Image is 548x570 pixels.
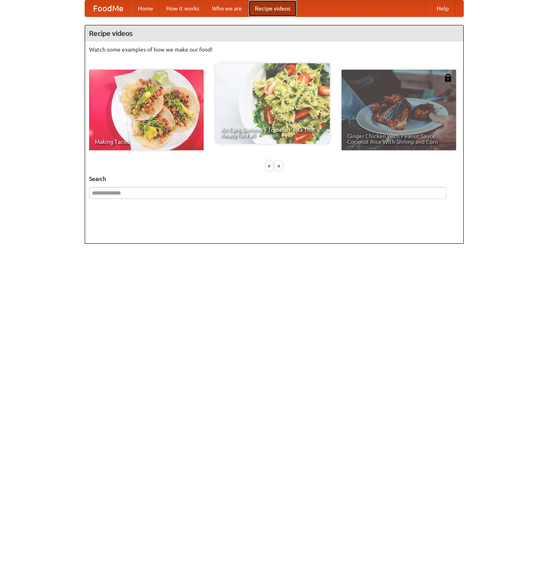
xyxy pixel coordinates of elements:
a: Help [430,0,455,17]
a: FoodMe [85,0,131,17]
a: An Easy, Summery Tomato Pasta That's Ready for Fall [215,63,330,144]
h5: Search [89,175,459,183]
div: « [266,161,273,171]
a: Recipe videos [248,0,297,17]
a: Who we are [206,0,248,17]
p: Watch some examples of how we make our food! [89,46,459,54]
span: Making Tacos [95,139,198,145]
a: Home [131,0,160,17]
h4: Recipe videos [85,25,463,41]
div: » [275,161,282,171]
span: An Easy, Summery Tomato Pasta That's Ready for Fall [221,127,324,138]
a: Making Tacos [89,70,204,150]
a: How it works [160,0,206,17]
img: 483408.png [444,74,452,82]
